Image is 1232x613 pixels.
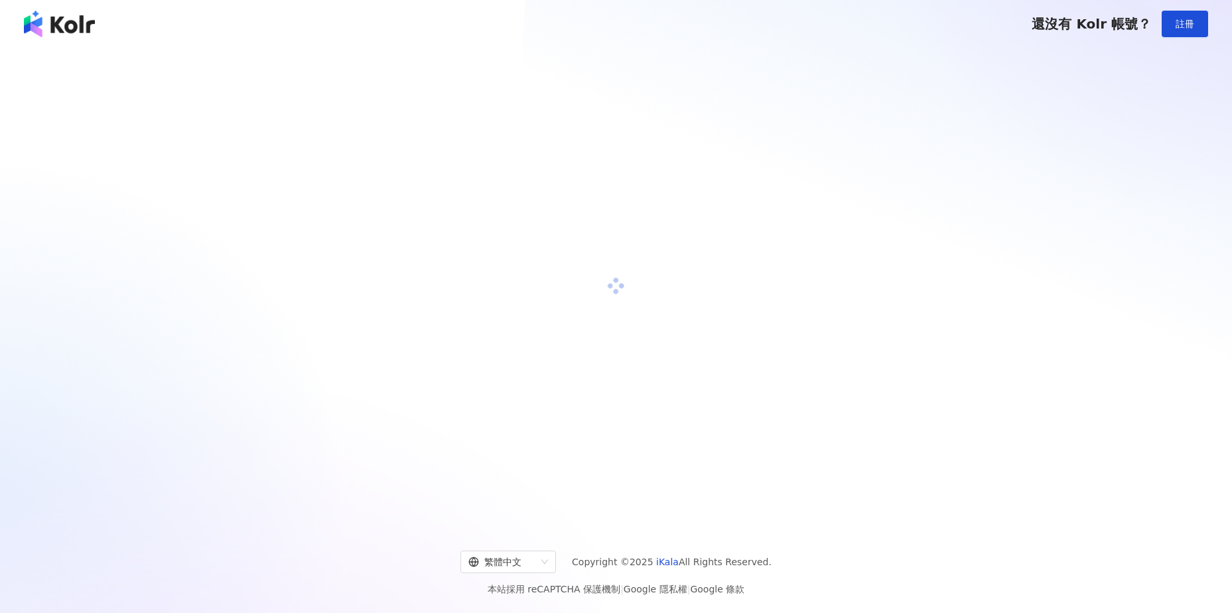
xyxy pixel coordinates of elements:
[1176,19,1194,29] span: 註冊
[687,584,691,594] span: |
[620,584,624,594] span: |
[656,557,679,567] a: iKala
[1162,11,1208,37] button: 註冊
[624,584,687,594] a: Google 隱私權
[690,584,744,594] a: Google 條款
[488,581,744,597] span: 本站採用 reCAPTCHA 保護機制
[572,554,772,570] span: Copyright © 2025 All Rights Reserved.
[24,11,95,37] img: logo
[468,551,536,573] div: 繁體中文
[1032,16,1151,32] span: 還沒有 Kolr 帳號？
